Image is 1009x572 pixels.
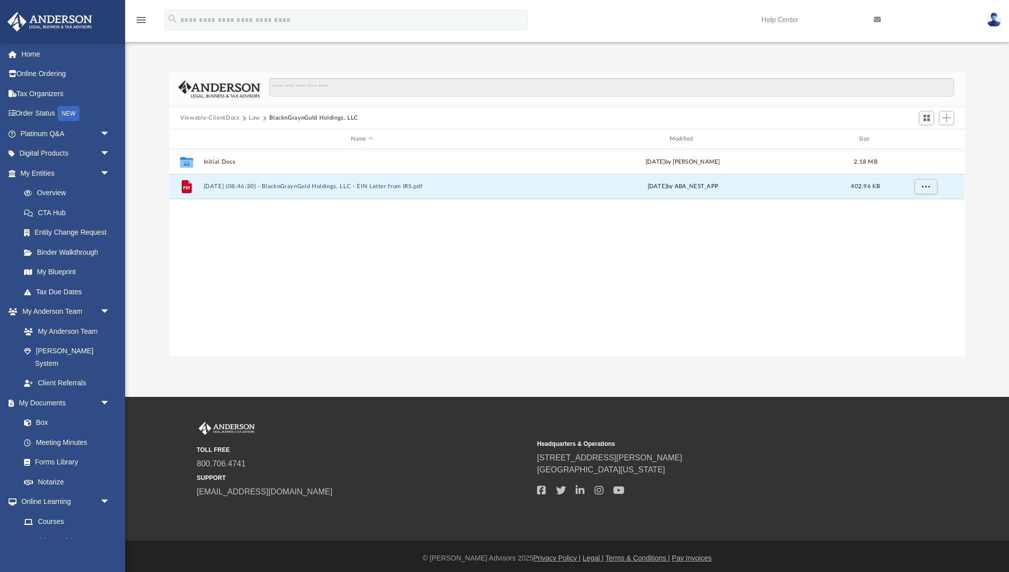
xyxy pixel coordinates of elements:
a: Client Referrals [14,373,120,393]
a: Order StatusNEW [7,104,125,124]
small: Headquarters & Operations [537,439,870,448]
span: 402.96 KB [851,184,880,189]
a: Entity Change Request [14,223,125,243]
a: Box [14,413,115,433]
a: Digital Productsarrow_drop_down [7,144,125,164]
a: Home [7,44,125,64]
a: Online Ordering [7,64,125,84]
a: CTA Hub [14,203,125,223]
span: arrow_drop_down [100,492,120,512]
i: menu [135,14,147,26]
i: search [167,14,178,25]
span: 2.18 MB [854,159,877,165]
a: Courses [14,511,120,531]
a: My Entitiesarrow_drop_down [7,163,125,183]
a: [EMAIL_ADDRESS][DOMAIN_NAME] [197,487,332,496]
a: Video Training [14,531,115,551]
button: More options [914,179,937,194]
a: My Blueprint [14,262,120,282]
a: Pay Invoices [672,554,711,562]
a: 800.706.4741 [197,459,246,468]
div: NEW [58,106,80,121]
div: [DATE] by [PERSON_NAME] [525,158,841,167]
a: Forms Library [14,452,115,472]
span: arrow_drop_down [100,302,120,322]
div: id [174,135,199,144]
button: BlacknGraynGold Holdings, LLC [269,114,358,123]
a: [PERSON_NAME] System [14,341,120,373]
button: Law [249,114,260,123]
div: Name [203,135,520,144]
img: Anderson Advisors Platinum Portal [5,12,95,32]
button: Add [939,111,954,125]
a: My Anderson Teamarrow_drop_down [7,302,120,322]
a: Overview [14,183,125,203]
a: Meeting Minutes [14,432,120,452]
button: Viewable-ClientDocs [180,114,239,123]
img: Anderson Advisors Platinum Portal [197,422,257,435]
img: User Pic [986,13,1001,27]
a: Tax Organizers [7,84,125,104]
a: [GEOGRAPHIC_DATA][US_STATE] [537,465,665,474]
div: Modified [525,135,841,144]
a: Privacy Policy | [534,554,581,562]
div: grid [169,149,964,357]
a: Legal | [583,554,604,562]
a: Terms & Conditions | [606,554,670,562]
a: [STREET_ADDRESS][PERSON_NAME] [537,453,682,462]
span: arrow_drop_down [100,393,120,413]
a: Platinum Q&Aarrow_drop_down [7,124,125,144]
span: arrow_drop_down [100,144,120,164]
div: © [PERSON_NAME] Advisors 2025 [125,553,1009,563]
a: Tax Due Dates [14,282,125,302]
a: My Anderson Team [14,321,115,341]
small: TOLL FREE [197,445,530,454]
a: Online Learningarrow_drop_down [7,492,120,512]
span: arrow_drop_down [100,163,120,184]
small: SUPPORT [197,473,530,482]
div: Size [846,135,886,144]
button: [DATE] (08:46:30) - BlacknGraynGold Holdings, LLC - EIN Letter from IRS.pdf [204,184,521,190]
a: My Documentsarrow_drop_down [7,393,120,413]
span: arrow_drop_down [100,124,120,144]
input: Search files and folders [269,78,954,97]
a: menu [135,19,147,26]
div: [DATE] by ABA_NEST_APP [525,182,841,191]
button: Initial Docs [204,159,521,165]
div: id [890,135,960,144]
button: Switch to Grid View [919,111,934,125]
a: Notarize [14,472,120,492]
a: Binder Walkthrough [14,242,125,262]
